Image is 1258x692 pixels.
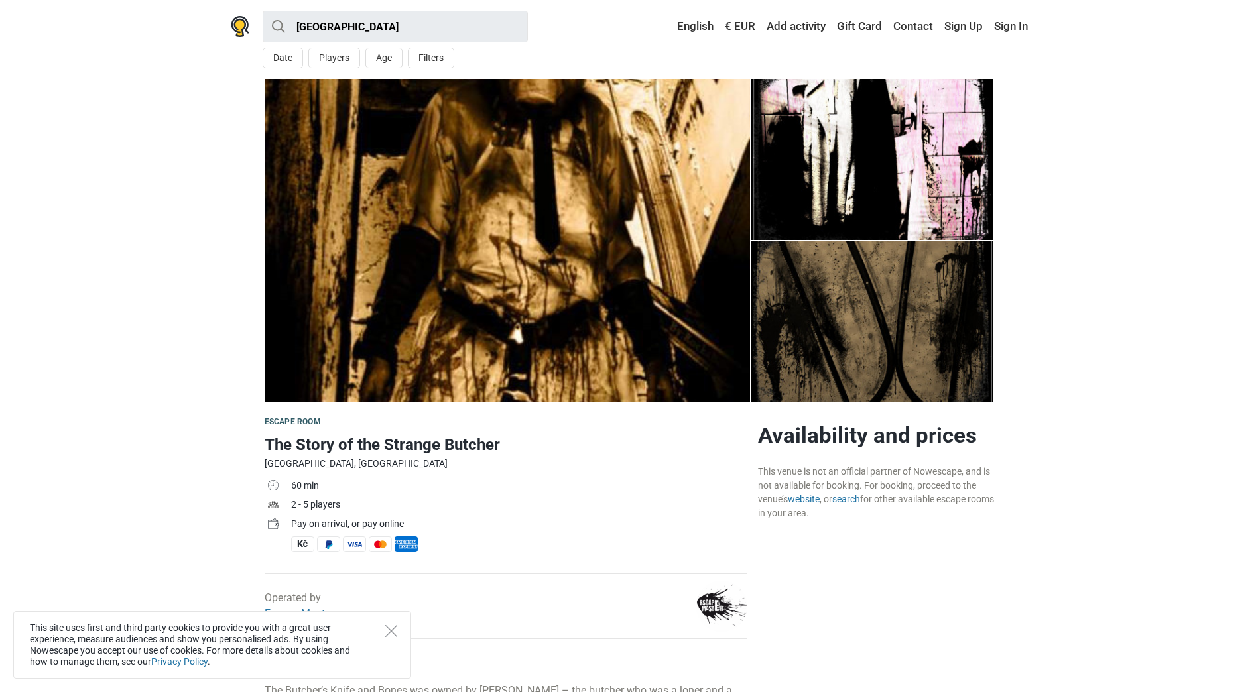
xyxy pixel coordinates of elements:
[758,422,994,449] h2: Availability and prices
[751,241,994,402] a: The Story of the Strange Butcher photo 4
[751,79,994,240] a: The Story of the Strange Butcher photo 3
[369,536,392,552] span: MasterCard
[291,496,747,516] td: 2 - 5 players
[941,15,986,38] a: Sign Up
[265,607,334,620] a: Escape Master
[231,16,249,37] img: Nowescape logo
[696,581,747,632] img: b6edc1cd1f36e45dl.png
[291,477,747,496] td: 60 min
[263,11,528,42] input: try “London”
[751,79,994,240] img: The Story of the Strange Butcher photo 4
[763,15,829,38] a: Add activity
[265,457,747,471] div: [GEOGRAPHIC_DATA], [GEOGRAPHIC_DATA]
[13,611,411,679] div: This site uses first and third party cookies to provide you with a great user experience, measure...
[395,536,418,552] span: American Express
[834,15,885,38] a: Gift Card
[291,517,747,531] div: Pay on arrival, or pay online
[343,536,366,552] span: Visa
[890,15,936,38] a: Contact
[265,79,750,402] img: The Story of the Strange Butcher photo 9
[758,465,994,520] div: This venue is not an official partner of Nowescape, and is not available for booking. For booking...
[991,15,1028,38] a: Sign In
[365,48,403,68] button: Age
[832,494,860,504] a: search
[265,79,750,402] a: The Story of the Strange Butcher photo 8
[291,536,314,552] span: Cash
[265,590,334,622] div: Operated by
[265,417,321,426] span: Escape room
[317,536,340,552] span: PayPal
[263,48,303,68] button: Date
[788,494,820,504] a: website
[308,48,360,68] button: Players
[722,15,759,38] a: € EUR
[408,48,454,68] button: Filters
[668,22,677,31] img: English
[265,655,747,671] h4: Description
[151,656,208,667] a: Privacy Policy
[664,15,717,38] a: English
[751,241,994,402] img: The Story of the Strange Butcher photo 5
[265,433,747,457] h1: The Story of the Strange Butcher
[385,625,397,637] button: Close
